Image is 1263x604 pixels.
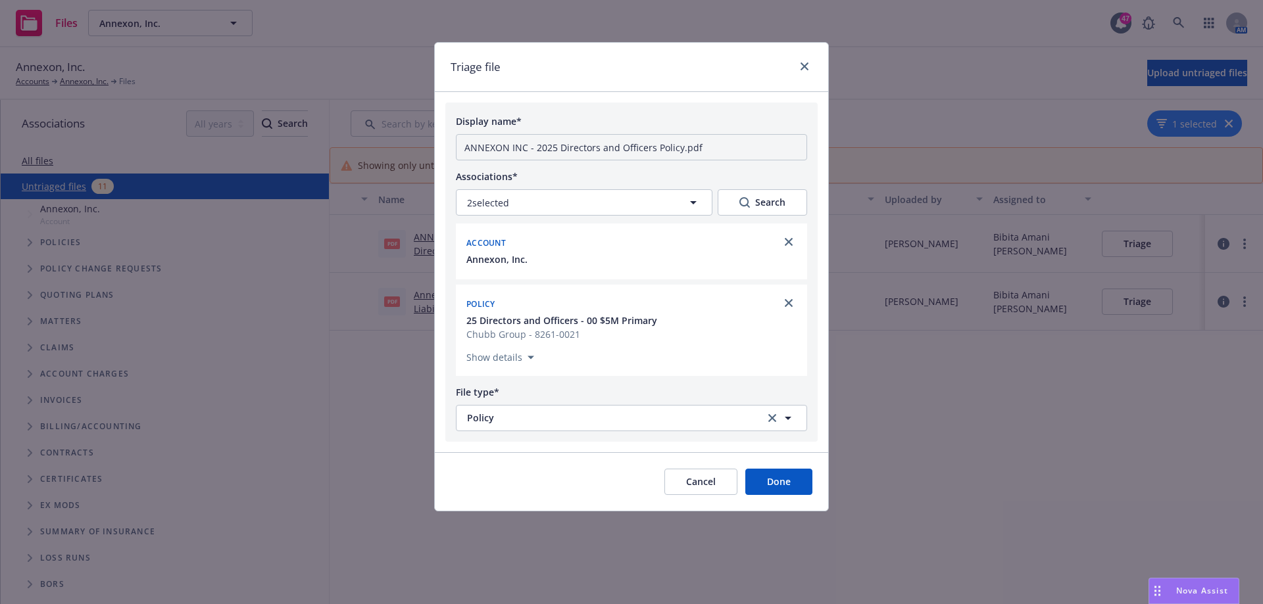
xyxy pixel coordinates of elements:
[764,410,780,426] a: clear selection
[718,189,807,216] button: SearchSearch
[664,469,737,495] button: Cancel
[456,189,712,216] button: 2selected
[467,196,509,210] span: 2 selected
[466,298,495,310] span: Policy
[467,411,749,425] span: Policy
[466,237,506,248] span: Account
[451,58,501,76] h1: Triage file
[797,58,812,74] a: close
[781,295,797,311] a: close
[1176,585,1228,596] span: Nova Assist
[1149,578,1166,603] div: Drag to move
[456,134,807,160] input: Add display name here...
[466,252,528,266] button: Annexon, Inc.
[781,234,797,250] a: close
[739,197,750,208] svg: Search
[745,469,812,495] button: Done
[456,170,518,183] span: Associations*
[461,350,539,365] button: Show details
[456,386,499,398] span: File type*
[466,314,657,327] button: 25 Directors and Officers - 00 $5M Primary
[456,115,522,128] span: Display name*
[456,405,807,431] button: Policyclear selection
[739,196,785,209] div: Search
[1149,578,1239,604] button: Nova Assist
[466,327,657,341] span: Chubb Group - 8261-0021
